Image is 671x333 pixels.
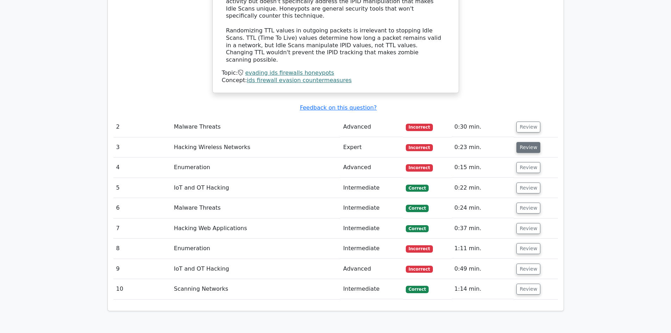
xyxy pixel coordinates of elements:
[171,218,341,239] td: Hacking Web Applications
[340,259,403,279] td: Advanced
[245,69,334,76] a: evading ids firewalls honeypots
[516,142,540,153] button: Review
[340,279,403,299] td: Intermediate
[171,158,341,178] td: Enumeration
[406,144,433,151] span: Incorrect
[516,223,540,234] button: Review
[452,198,514,218] td: 0:24 min.
[452,218,514,239] td: 0:37 min.
[406,185,429,192] span: Correct
[113,259,171,279] td: 9
[452,158,514,178] td: 0:15 min.
[171,198,341,218] td: Malware Threats
[113,158,171,178] td: 4
[171,279,341,299] td: Scanning Networks
[516,284,540,295] button: Review
[113,218,171,239] td: 7
[171,178,341,198] td: IoT and OT Hacking
[171,117,341,137] td: Malware Threats
[171,137,341,158] td: Hacking Wireless Networks
[340,239,403,259] td: Intermediate
[452,279,514,299] td: 1:14 min.
[452,137,514,158] td: 0:23 min.
[247,77,352,84] a: ids firewall evasion countermeasures
[516,203,540,214] button: Review
[406,124,433,131] span: Incorrect
[113,178,171,198] td: 5
[340,117,403,137] td: Advanced
[340,198,403,218] td: Intermediate
[452,259,514,279] td: 0:49 min.
[340,178,403,198] td: Intermediate
[113,137,171,158] td: 3
[516,264,540,275] button: Review
[113,239,171,259] td: 8
[222,77,449,84] div: Concept:
[340,158,403,178] td: Advanced
[113,279,171,299] td: 10
[516,243,540,254] button: Review
[406,225,429,232] span: Correct
[300,104,377,111] a: Feedback on this question?
[406,266,433,273] span: Incorrect
[406,205,429,212] span: Correct
[516,122,540,132] button: Review
[340,218,403,239] td: Intermediate
[171,259,341,279] td: IoT and OT Hacking
[452,178,514,198] td: 0:22 min.
[406,164,433,171] span: Incorrect
[222,69,449,77] div: Topic:
[516,162,540,173] button: Review
[516,183,540,193] button: Review
[171,239,341,259] td: Enumeration
[406,286,429,293] span: Correct
[406,245,433,252] span: Incorrect
[452,117,514,137] td: 0:30 min.
[113,117,171,137] td: 2
[452,239,514,259] td: 1:11 min.
[340,137,403,158] td: Expert
[113,198,171,218] td: 6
